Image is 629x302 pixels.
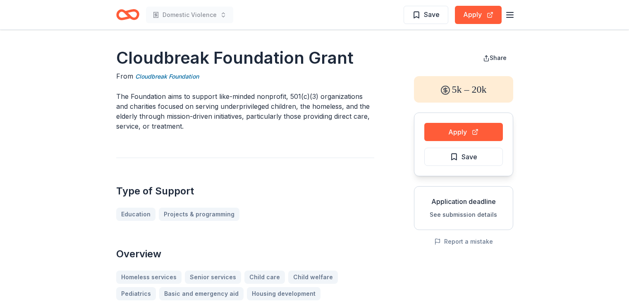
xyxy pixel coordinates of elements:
button: Report a mistake [434,237,493,247]
h1: Cloudbreak Foundation Grant [116,46,374,70]
p: The Foundation aims to support like-minded nonprofit, 501(c)(3) organizations and charities focus... [116,91,374,131]
span: Save [462,151,477,162]
span: Domestic Violence [163,10,217,20]
button: Domestic Violence [146,7,233,23]
span: Share [490,54,507,61]
button: See submission details [430,210,497,220]
span: Save [424,9,440,20]
button: Share [476,50,513,66]
a: Education [116,208,155,221]
button: Save [424,148,503,166]
a: Home [116,5,139,24]
a: Projects & programming [159,208,239,221]
a: Cloudbreak Foundation [135,72,199,81]
div: Application deadline [421,197,506,206]
h2: Overview [116,247,374,261]
h2: Type of Support [116,185,374,198]
div: From [116,71,374,81]
button: Apply [455,6,502,24]
button: Save [404,6,448,24]
button: Apply [424,123,503,141]
div: 5k – 20k [414,76,513,103]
